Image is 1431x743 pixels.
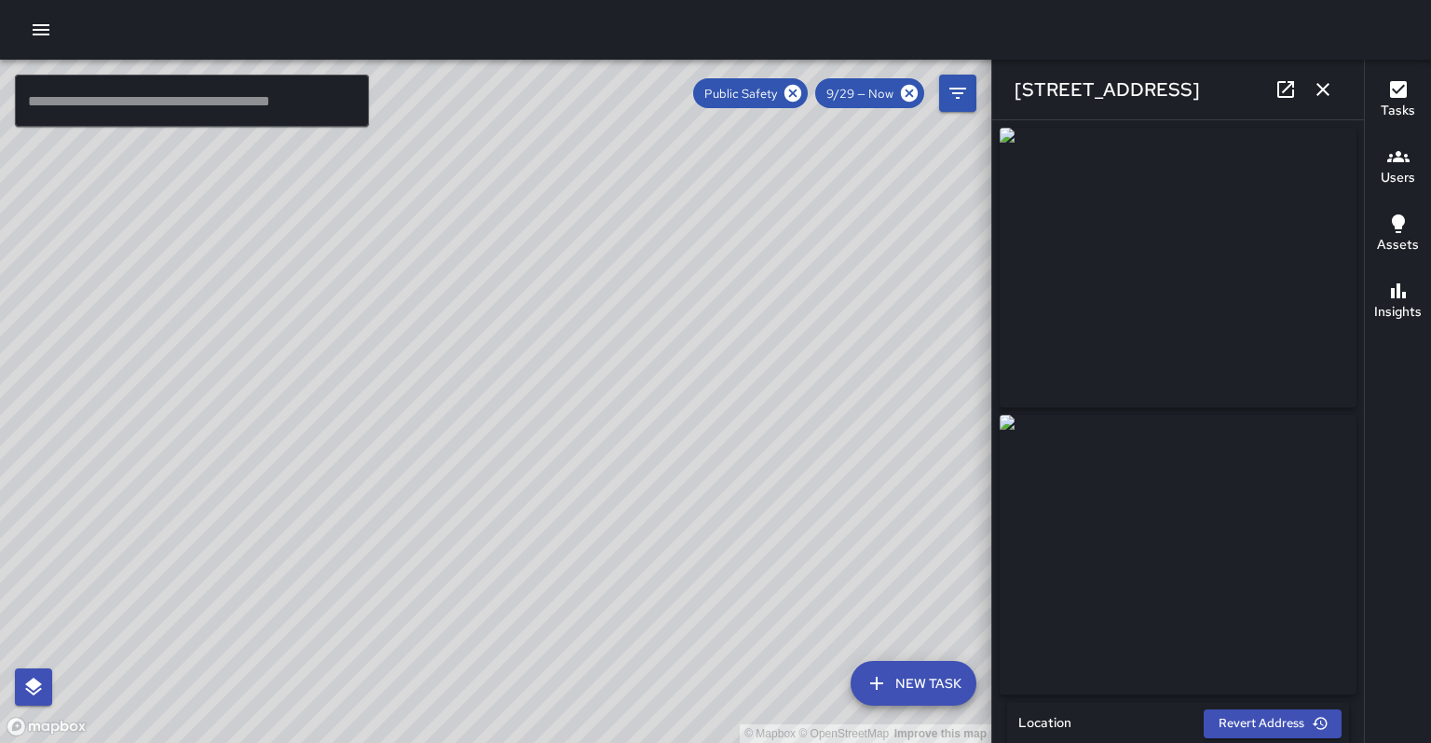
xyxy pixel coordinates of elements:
[815,78,924,108] div: 9/29 — Now
[693,86,788,102] span: Public Safety
[1381,168,1415,188] h6: Users
[1015,75,1200,104] h6: [STREET_ADDRESS]
[693,78,808,108] div: Public Safety
[1365,201,1431,268] button: Assets
[1000,415,1356,695] img: request_images%2F740d2c80-9d6a-11f0-a5f7-955b4e666940
[1018,713,1071,734] h6: Location
[815,86,905,102] span: 9/29 — Now
[1204,709,1342,738] button: Revert Address
[1365,134,1431,201] button: Users
[851,661,976,706] button: New Task
[1365,268,1431,336] button: Insights
[1381,101,1415,121] h6: Tasks
[1000,128,1356,407] img: request_images%2F72ecc860-9d6a-11f0-a5f7-955b4e666940
[1374,302,1422,323] h6: Insights
[1377,235,1419,255] h6: Assets
[939,75,976,112] button: Filters
[1365,67,1431,134] button: Tasks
